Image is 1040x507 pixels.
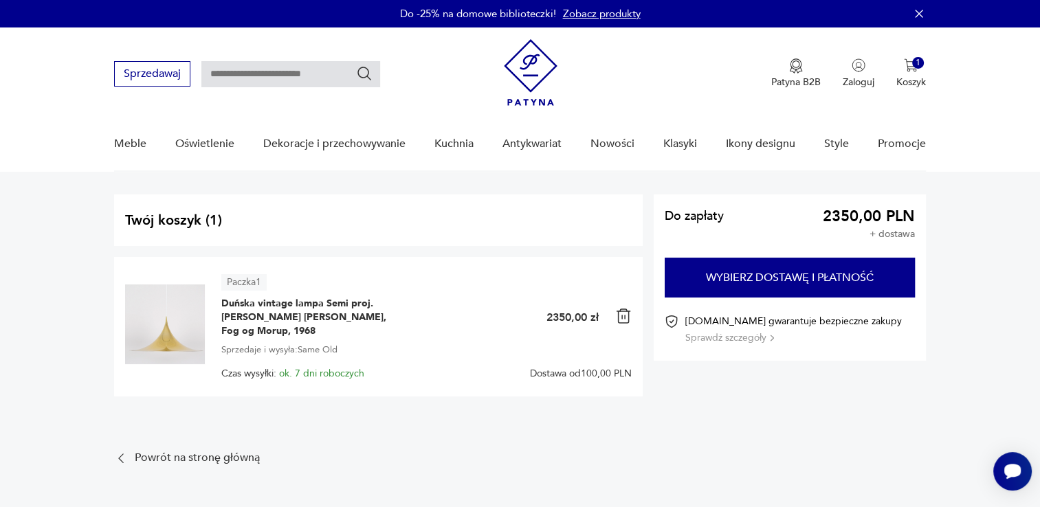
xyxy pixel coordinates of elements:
[114,61,190,87] button: Sprzedawaj
[896,76,926,89] p: Koszyk
[665,315,678,328] img: Ikona certyfikatu
[685,315,902,344] div: [DOMAIN_NAME] gwarantuje bezpieczne zakupy
[843,58,874,89] button: Zaloguj
[852,58,865,72] img: Ikonka użytkownika
[771,58,821,89] a: Ikona medaluPatyna B2B
[771,58,821,89] button: Patyna B2B
[843,76,874,89] p: Zaloguj
[590,117,634,170] a: Nowości
[125,211,631,229] h2: Twój koszyk ( 1 )
[615,308,632,324] img: Ikona kosza
[279,367,364,380] span: ok. 7 dni roboczych
[685,331,774,344] button: Sprawdź szczegóły
[563,7,641,21] a: Zobacz produkty
[356,65,373,82] button: Szukaj
[665,258,915,297] button: Wybierz dostawę i płatność
[789,58,803,74] img: Ikona medalu
[221,274,267,291] article: Paczka 1
[771,76,821,89] p: Patyna B2B
[530,368,632,379] span: Dostawa od 100,00 PLN
[726,117,795,170] a: Ikony designu
[770,335,774,341] img: Ikona strzałki w prawo
[434,117,474,170] a: Kuchnia
[878,117,926,170] a: Promocje
[912,57,924,69] div: 1
[135,453,260,462] p: Powrót na stronę główną
[221,342,338,357] span: Sprzedaje i wysyła: Same Old
[125,284,205,364] img: Duńska vintage lampa Semi proj. Bonderup i Thorup, Fog og Morup, 1968
[546,310,599,325] p: 2350,00 zł
[114,117,146,170] a: Meble
[400,7,556,21] p: Do -25% na domowe biblioteczki!
[221,368,364,379] span: Czas wysyłki:
[114,70,190,80] a: Sprzedawaj
[175,117,234,170] a: Oświetlenie
[823,211,915,222] span: 2350,00 PLN
[663,117,697,170] a: Klasyki
[904,58,918,72] img: Ikona koszyka
[993,452,1032,491] iframe: Smartsupp widget button
[896,58,926,89] button: 1Koszyk
[665,211,724,222] span: Do zapłaty
[502,117,562,170] a: Antykwariat
[504,39,557,106] img: Patyna - sklep z meblami i dekoracjami vintage
[221,297,393,338] span: Duńska vintage lampa Semi proj. [PERSON_NAME] [PERSON_NAME], Fog og Morup, 1968
[824,117,849,170] a: Style
[870,229,915,240] p: + dostawa
[263,117,406,170] a: Dekoracje i przechowywanie
[114,451,260,465] a: Powrót na stronę główną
